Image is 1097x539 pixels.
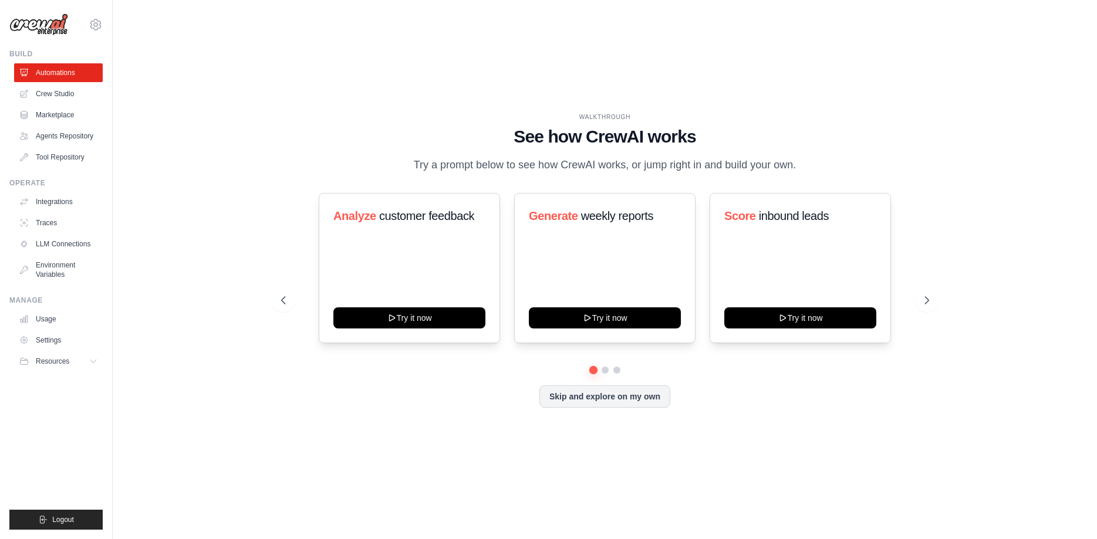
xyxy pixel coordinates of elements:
[333,307,485,328] button: Try it now
[333,209,376,222] span: Analyze
[9,49,103,59] div: Build
[14,331,103,350] a: Settings
[14,192,103,211] a: Integrations
[529,307,681,328] button: Try it now
[14,127,103,145] a: Agents Repository
[52,515,74,524] span: Logout
[379,209,474,222] span: customer feedback
[36,357,69,366] span: Resources
[759,209,829,222] span: inbound leads
[9,296,103,305] div: Manage
[281,126,929,147] h1: See how CrewAI works
[529,209,578,222] span: Generate
[14,63,103,82] a: Automations
[14,106,103,124] a: Marketplace
[581,209,653,222] span: weekly reports
[14,213,103,232] a: Traces
[9,13,68,36] img: Logo
[14,84,103,103] a: Crew Studio
[724,209,756,222] span: Score
[408,157,802,174] p: Try a prompt below to see how CrewAI works, or jump right in and build your own.
[9,510,103,530] button: Logout
[281,113,929,121] div: WALKTHROUGH
[14,235,103,253] a: LLM Connections
[14,352,103,371] button: Resources
[14,256,103,284] a: Environment Variables
[539,385,670,408] button: Skip and explore on my own
[9,178,103,188] div: Operate
[14,148,103,167] a: Tool Repository
[724,307,876,328] button: Try it now
[14,310,103,328] a: Usage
